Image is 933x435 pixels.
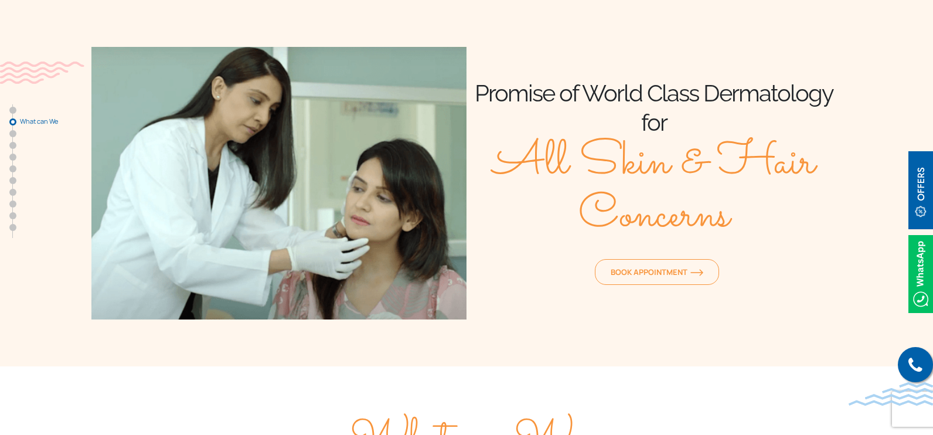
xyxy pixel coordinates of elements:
span: Book Appointment [611,267,703,277]
div: Promise of World Class Dermatology for [466,79,842,137]
img: Banner Image [91,47,466,320]
a: Whatsappicon [908,267,933,280]
h1: All Skin & Hair Concerns [466,137,842,243]
span: What can We [20,118,79,125]
img: offerBt [908,151,933,229]
a: What can We [9,118,16,125]
a: Book Appointmentorange-arrow [595,259,719,285]
img: Whatsappicon [908,235,933,313]
img: orange-arrow [690,269,703,276]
